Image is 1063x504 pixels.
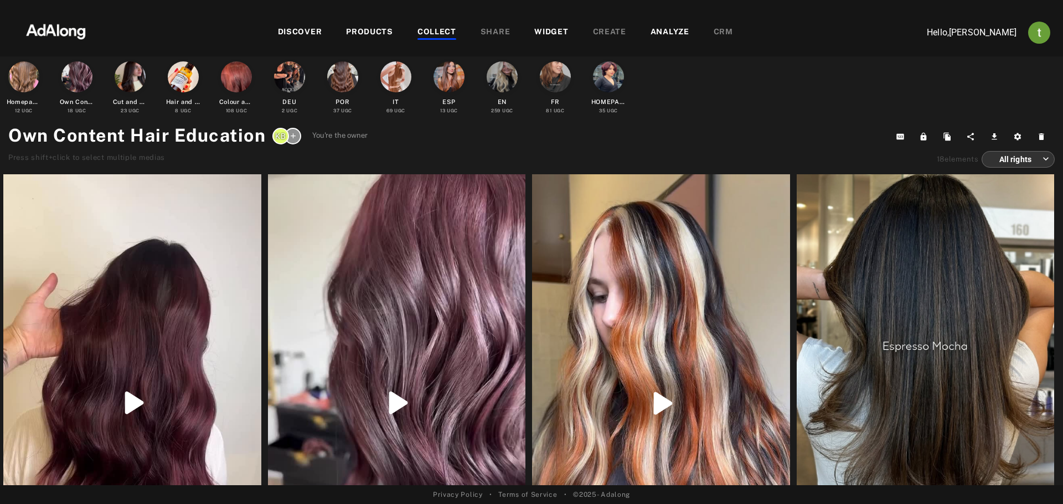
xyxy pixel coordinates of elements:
div: UGC [226,107,247,115]
span: 23 [121,108,127,113]
span: © 2025 - Adalong [573,490,630,500]
div: IT [393,97,399,107]
h1: Own Content Hair Education [8,122,266,149]
div: Homepage Access [7,97,42,107]
span: 69 [386,108,393,113]
div: PRODUCTS [346,26,393,39]
div: Hair and Scalp Care [166,97,201,107]
button: Lock from editing [914,129,937,144]
span: • [564,490,567,500]
div: UGC [175,107,192,115]
span: 81 [546,108,551,113]
div: UGC [440,107,458,115]
button: Account settings [1025,19,1053,46]
button: Share [961,129,984,144]
div: elements [937,154,979,165]
div: UGC [546,107,564,115]
span: 13 [440,108,445,113]
div: Khadija.B [272,128,289,144]
div: EN [498,97,507,107]
div: DISCOVER [278,26,322,39]
div: UGC [121,107,140,115]
a: Terms of Service [498,490,557,500]
span: 8 [175,108,179,113]
a: Privacy Policy [433,490,483,500]
button: Settings [1008,129,1031,144]
button: Download [984,129,1008,144]
div: HOMEPAGE TEST [591,97,626,107]
div: DEU [282,97,296,107]
div: Cut and Style [113,97,148,107]
div: UGC [599,107,618,115]
img: 63233d7d88ed69de3c212112c67096b6.png [7,14,105,47]
div: All rights [992,144,1049,174]
div: SHARE [481,26,510,39]
p: Hello, [PERSON_NAME] [906,26,1016,39]
div: UGC [68,107,86,115]
div: UGC [333,107,352,115]
div: Press shift+click to select multiple medias [8,152,368,163]
div: UGC [491,107,513,115]
span: 108 [226,108,235,113]
span: 18 [937,155,945,163]
div: COLLECT [417,26,456,39]
span: 35 [599,108,605,113]
div: WIDGET [534,26,568,39]
span: 259 [491,108,500,113]
div: UGC [282,107,298,115]
button: Delete this collection [1031,129,1055,144]
span: 37 [333,108,339,113]
div: UGC [15,107,33,115]
div: Own Content Hair Education [60,97,95,107]
span: 2 [282,108,285,113]
img: ACg8ocJj1Mp6hOb8A41jL1uwSMxz7God0ICt0FEFk954meAQ=s96-c [1028,22,1050,44]
div: ESP [442,97,455,107]
span: • [489,490,492,500]
button: Copy collection ID [890,129,914,144]
div: POR [336,97,349,107]
span: You're the owner [312,130,368,141]
div: FR [551,97,560,107]
div: ANALYZE [651,26,689,39]
div: CRM [714,26,733,39]
button: Duplicate collection [937,129,961,144]
span: 12 [15,108,20,113]
div: Colour and Lightening [219,97,254,107]
div: UGC [386,107,405,115]
span: 18 [68,108,73,113]
div: CREATE [593,26,626,39]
